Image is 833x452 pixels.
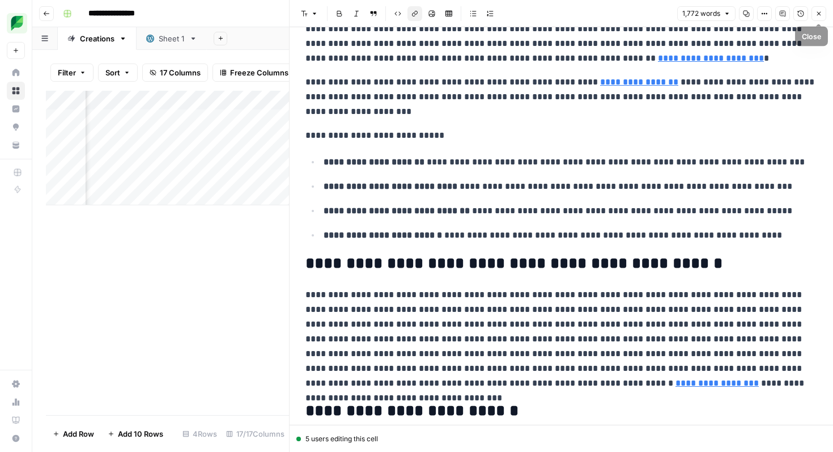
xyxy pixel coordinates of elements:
button: Add 10 Rows [101,425,170,443]
div: 4 Rows [178,425,222,443]
button: 17 Columns [142,64,208,82]
a: Creations [58,27,137,50]
span: Freeze Columns [230,67,288,78]
img: SproutSocial Logo [7,13,27,33]
a: Your Data [7,136,25,154]
span: Add 10 Rows [118,428,163,440]
div: Creations [80,33,114,44]
a: Sheet 1 [137,27,207,50]
a: Home [7,64,25,82]
span: Add Row [63,428,94,440]
span: Filter [58,67,76,78]
span: Sort [105,67,120,78]
button: Add Row [46,425,101,443]
span: 1,772 words [682,9,720,19]
div: 5 users editing this cell [296,434,826,444]
button: Help + Support [7,429,25,447]
button: Filter [50,64,93,82]
a: Insights [7,100,25,118]
button: Freeze Columns [212,64,296,82]
button: Workspace: SproutSocial [7,9,25,37]
a: Browse [7,82,25,100]
a: Usage [7,393,25,411]
div: 17/17 Columns [222,425,289,443]
span: 17 Columns [160,67,201,78]
a: Opportunities [7,118,25,136]
a: Settings [7,375,25,393]
a: Learning Hub [7,411,25,429]
button: Sort [98,64,138,82]
div: Sheet 1 [159,33,185,44]
button: 1,772 words [677,6,736,21]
